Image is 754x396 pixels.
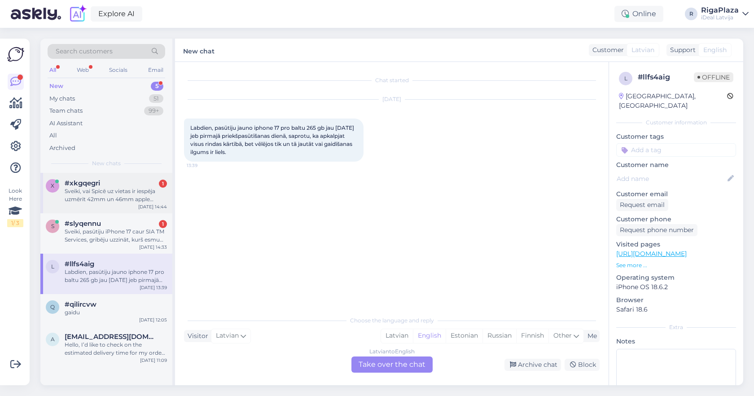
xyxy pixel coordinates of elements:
[49,106,83,115] div: Team chats
[553,331,572,339] span: Other
[75,64,91,76] div: Web
[65,179,100,187] span: #xkgqegri
[49,94,75,103] div: My chats
[146,64,165,76] div: Email
[138,203,167,210] div: [DATE] 14:44
[413,329,446,343] div: English
[187,162,220,169] span: 13:39
[48,64,58,76] div: All
[107,64,129,76] div: Socials
[516,329,548,343] div: Finnish
[616,119,736,127] div: Customer information
[614,6,663,22] div: Online
[50,304,55,310] span: q
[184,331,208,341] div: Visitor
[638,72,694,83] div: # llfs4aig
[65,333,158,341] span: artem.aursalidi@gmail.com
[619,92,727,110] div: [GEOGRAPHIC_DATA], [GEOGRAPHIC_DATA]
[65,300,96,308] span: #qilircvw
[666,45,696,55] div: Support
[685,8,697,20] div: R
[184,317,600,325] div: Choose the language and reply
[139,317,167,323] div: [DATE] 12:05
[65,341,167,357] div: Hello, I’d like to check on the estimated delivery time for my order #4000002454. Could you pleas...
[617,174,726,184] input: Add name
[65,228,167,244] div: Sveiki, pasūtiju iPhone 17 caur SIA TM Services, gribēju uzzināt, kurš esmu rindā un kad varētu g...
[589,45,624,55] div: Customer
[694,72,733,82] span: Offline
[49,119,83,128] div: AI Assistant
[703,45,727,55] span: English
[616,224,697,236] div: Request phone number
[616,337,736,346] p: Notes
[151,82,163,91] div: 5
[616,132,736,141] p: Customer tags
[159,180,167,188] div: 1
[65,308,167,317] div: gaidu
[51,336,55,343] span: a
[616,295,736,305] p: Browser
[701,7,749,21] a: RigaPlazaiDeal Latvija
[65,220,101,228] span: #slyqennu
[184,95,600,103] div: [DATE]
[183,44,215,56] label: New chat
[216,331,239,341] span: Latvian
[56,47,113,56] span: Search customers
[139,244,167,251] div: [DATE] 14:33
[51,182,54,189] span: x
[7,46,24,63] img: Askly Logo
[616,215,736,224] p: Customer phone
[381,329,413,343] div: Latvian
[616,261,736,269] p: See more ...
[149,94,163,103] div: 51
[159,220,167,228] div: 1
[616,143,736,157] input: Add a tag
[140,357,167,364] div: [DATE] 11:09
[65,187,167,203] div: Sveiki, vai Spicē uz vietas ir iespēja uzmērīt 42mm un 46mm apple watch lai saprastu kuru izvēlet...
[446,329,482,343] div: Estonian
[482,329,516,343] div: Russian
[631,45,654,55] span: Latvian
[616,273,736,282] p: Operating system
[144,106,163,115] div: 99+
[91,6,142,22] a: Explore AI
[65,268,167,284] div: Labdien, pasūtiju jauno iphone 17 pro baltu 265 gb jau [DATE] jeb pirmajā priekšpasūtīšanas dienā...
[616,323,736,331] div: Extra
[7,219,23,227] div: 1 / 3
[51,263,54,270] span: l
[624,75,627,82] span: l
[68,4,87,23] img: explore-ai
[616,189,736,199] p: Customer email
[49,131,57,140] div: All
[565,359,600,371] div: Block
[190,124,355,155] span: Labdien, pasūtiju jauno iphone 17 pro baltu 265 gb jau [DATE] jeb pirmajā priekšpasūtīšanas dienā...
[616,240,736,249] p: Visited pages
[616,305,736,314] p: Safari 18.6
[92,159,121,167] span: New chats
[616,199,668,211] div: Request email
[369,348,415,356] div: Latvian to English
[49,144,75,153] div: Archived
[616,160,736,170] p: Customer name
[49,82,63,91] div: New
[584,331,597,341] div: Me
[65,260,94,268] span: #llfs4aig
[616,250,687,258] a: [URL][DOMAIN_NAME]
[140,284,167,291] div: [DATE] 13:39
[504,359,561,371] div: Archive chat
[616,282,736,292] p: iPhone OS 18.6.2
[351,356,433,373] div: Take over the chat
[701,14,739,21] div: iDeal Latvija
[184,76,600,84] div: Chat started
[7,187,23,227] div: Look Here
[701,7,739,14] div: RigaPlaza
[51,223,54,229] span: s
